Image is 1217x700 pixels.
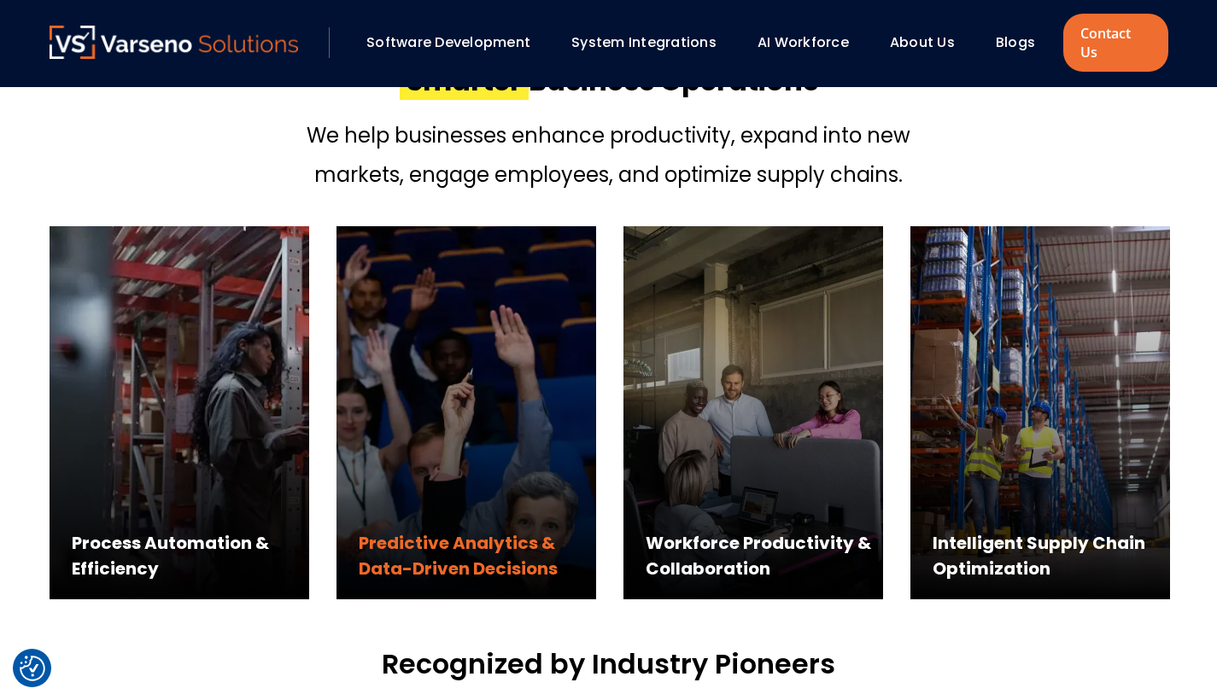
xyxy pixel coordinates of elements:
p: We help businesses enhance productivity, expand into new [307,120,910,151]
button: Cookie Settings [20,656,45,681]
a: Blogs [996,32,1035,52]
div: Workforce Productivity & Collaboration [646,530,883,581]
div: System Integrations [563,28,740,57]
a: System Integrations [571,32,717,52]
a: Varseno Solutions – Product Engineering & IT Services [50,26,299,60]
div: Predictive Analytics & Data-Driven Decisions [359,530,596,581]
a: AI Workforce [758,32,849,52]
div: Process Automation & Efficiency [72,530,309,581]
img: Varseno Solutions – Product Engineering & IT Services [50,26,299,59]
p: markets, engage employees, and optimize supply chains. [307,160,910,190]
div: Blogs [987,28,1059,57]
a: Contact Us [1063,14,1167,72]
div: Intelligent Supply Chain Optimization [933,530,1170,581]
a: About Us [890,32,955,52]
a: Software Development [366,32,530,52]
h4: Recognized by Industry Pioneers [382,644,835,685]
div: About Us [881,28,979,57]
div: AI Workforce [749,28,873,57]
img: Revisit consent button [20,656,45,681]
div: Software Development [358,28,554,57]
